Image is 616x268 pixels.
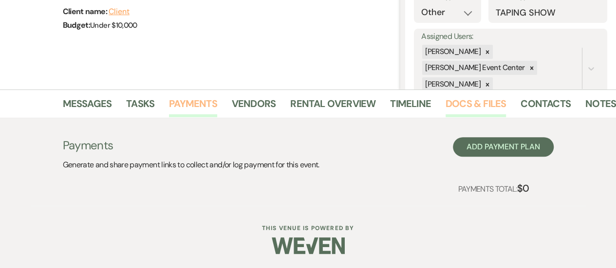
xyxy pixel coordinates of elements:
span: Client name: [63,6,109,17]
a: Messages [63,96,112,117]
span: Under $10,000 [90,20,137,30]
button: Add Payment Plan [453,137,554,157]
a: Contacts [521,96,571,117]
a: Tasks [126,96,154,117]
span: Budget: [63,20,91,30]
strong: $0 [517,182,529,195]
p: Payments Total: [458,180,529,196]
button: Client [109,8,130,16]
div: [PERSON_NAME] [422,77,482,91]
div: [PERSON_NAME] Event Center [422,61,526,75]
a: Payments [169,96,217,117]
a: Timeline [390,96,431,117]
a: Docs & Files [446,96,506,117]
a: Vendors [232,96,276,117]
a: Notes [585,96,616,117]
a: Rental Overview [290,96,375,117]
h3: Payments [63,137,319,154]
div: [PERSON_NAME] [422,45,482,59]
label: Assigned Users: [421,30,600,44]
img: Weven Logo [272,229,345,263]
p: Generate and share payment links to collect and/or log payment for this event. [63,159,319,171]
